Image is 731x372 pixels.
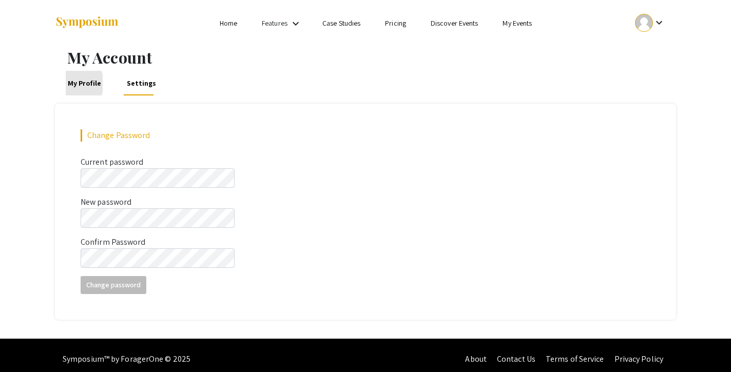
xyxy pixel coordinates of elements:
a: Contact Us [497,354,535,364]
mat-icon: Expand account dropdown [653,16,665,29]
div: Change Password [81,129,650,142]
label: New password [81,196,131,208]
button: Change password [81,276,146,294]
img: Symposium by ForagerOne [55,16,119,30]
a: My Profile [66,71,103,95]
a: Privacy Policy [614,354,663,364]
a: Features [262,18,287,28]
a: My Events [503,18,532,28]
mat-icon: Expand Features list [290,17,302,30]
a: Terms of Service [546,354,604,364]
a: Case Studies [322,18,360,28]
a: Pricing [385,18,406,28]
label: Confirm Password [81,236,146,248]
a: Home [220,18,237,28]
a: Discover Events [431,18,478,28]
a: Settings [125,71,158,95]
button: Expand account dropdown [624,11,676,34]
iframe: Chat [8,326,44,364]
h1: My Account [67,48,676,67]
label: Current password [81,156,144,168]
a: About [465,354,487,364]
